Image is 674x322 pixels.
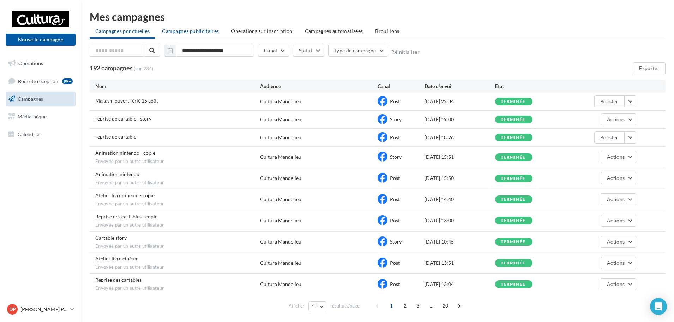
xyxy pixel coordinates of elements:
[95,150,155,156] span: Animation nintendo - copie
[601,151,636,163] button: Actions
[390,98,400,104] span: Post
[501,117,525,122] div: terminée
[18,78,58,84] span: Boîte de réception
[95,222,260,228] span: Envoyée par un autre utilisateur
[426,300,437,311] span: ...
[328,45,388,57] button: Type de campagne
[607,196,625,202] span: Actions
[289,303,305,309] span: Afficher
[95,83,260,90] div: Nom
[18,113,47,119] span: Médiathèque
[95,264,260,270] span: Envoyée par un autre utilisateur
[9,306,16,313] span: DP
[501,261,525,265] div: terminée
[601,215,636,227] button: Actions
[95,277,142,283] span: Reprise des cartables
[390,134,400,140] span: Post
[95,213,157,219] span: Reprise des cartables - copie
[425,217,495,224] div: [DATE] 13:00
[4,109,77,124] a: Médiathèque
[601,172,636,184] button: Actions
[501,240,525,244] div: terminée
[501,176,525,181] div: terminée
[607,281,625,287] span: Actions
[601,193,636,205] button: Actions
[390,154,402,160] span: Story
[162,28,219,34] span: Campagnes publicitaires
[95,243,260,250] span: Envoyée par un autre utilisateur
[308,301,326,311] button: 10
[260,175,301,182] div: Cultura Mandelieu
[95,180,260,186] span: Envoyée par un autre utilisateur
[601,257,636,269] button: Actions
[20,306,67,313] p: [PERSON_NAME] PH THAMARET
[330,303,360,309] span: résultats/page
[95,235,127,241] span: Cartable story
[18,60,43,66] span: Opérations
[425,98,495,105] div: [DATE] 22:34
[601,278,636,290] button: Actions
[95,192,155,198] span: Atelier livre cinéum - copie
[391,49,420,55] button: Réinitialiser
[601,113,636,125] button: Actions
[390,239,402,245] span: Story
[378,83,425,90] div: Canal
[6,303,76,316] a: DP [PERSON_NAME] PH THAMARET
[260,83,378,90] div: Audience
[607,116,625,122] span: Actions
[425,259,495,267] div: [DATE] 13:51
[231,28,292,34] span: Operations sur inscription
[390,116,402,122] span: Story
[260,259,301,267] div: Cultura Mandelieu
[4,74,77,89] a: Boîte de réception99+
[90,11,666,22] div: Mes campagnes
[18,131,41,137] span: Calendrier
[390,217,400,223] span: Post
[594,95,624,107] button: Booster
[134,65,153,72] span: (sur 234)
[260,281,301,288] div: Cultura Mandelieu
[650,298,667,315] div: Open Intercom Messenger
[425,83,495,90] div: Date d'envoi
[375,28,399,34] span: Brouillons
[425,153,495,160] div: [DATE] 15:51
[4,92,77,106] a: Campagnes
[495,83,566,90] div: État
[390,196,400,202] span: Post
[440,300,451,311] span: 20
[501,197,525,202] div: terminée
[95,98,158,104] span: Magasin ouvert férié 15 août
[594,131,624,144] button: Booster
[95,171,139,177] span: Animation nintendo
[425,116,495,123] div: [DATE] 19:00
[90,64,133,72] span: 192 campagnes
[607,260,625,266] span: Actions
[95,285,260,292] span: Envoyée par un autre utilisateur
[390,281,400,287] span: Post
[501,99,525,104] div: terminée
[95,158,260,165] span: Envoyée par un autre utilisateur
[260,196,301,203] div: Cultura Mandelieu
[260,153,301,160] div: Cultura Mandelieu
[260,217,301,224] div: Cultura Mandelieu
[62,78,73,84] div: 99+
[633,62,666,74] button: Exporter
[390,260,400,266] span: Post
[601,236,636,248] button: Actions
[6,34,76,46] button: Nouvelle campagne
[425,238,495,245] div: [DATE] 10:45
[501,135,525,140] div: terminée
[607,217,625,223] span: Actions
[95,116,151,122] span: reprise de cartable - story
[607,175,625,181] span: Actions
[607,154,625,160] span: Actions
[607,239,625,245] span: Actions
[425,134,495,141] div: [DATE] 18:26
[18,96,43,102] span: Campagnes
[386,300,397,311] span: 1
[95,256,139,262] span: Atelier livre cinéum
[501,155,525,160] div: terminée
[293,45,324,57] button: Statut
[95,134,136,140] span: reprise de cartable
[312,304,318,309] span: 10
